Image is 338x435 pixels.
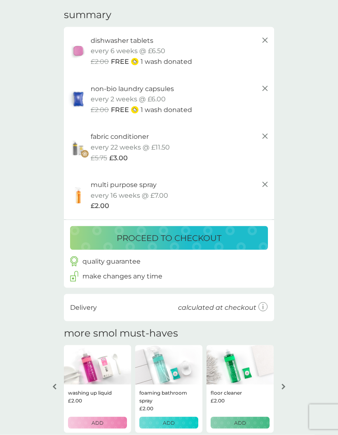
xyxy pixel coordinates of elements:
[91,35,153,46] p: dishwasher tablets
[211,397,225,405] span: £2.00
[64,9,111,21] h3: summary
[68,397,82,405] span: £2.00
[141,56,192,67] p: 1 wash donated
[91,142,170,153] p: every 22 weeks @ £11.50
[111,105,129,115] span: FREE
[82,256,141,267] p: quality guarantee
[91,56,109,67] span: £2.00
[139,417,198,429] button: ADD
[109,153,128,164] span: £3.00
[141,105,192,115] p: 1 wash donated
[91,190,168,201] p: every 16 weeks @ £7.00
[91,153,107,164] span: £5.75
[234,419,246,427] p: ADD
[68,389,112,397] p: washing up liquid
[92,419,103,427] p: ADD
[163,419,175,427] p: ADD
[139,405,153,412] span: £2.00
[211,417,270,429] button: ADD
[91,46,165,56] p: every 6 weeks @ £6.50
[139,389,198,405] p: foaming bathroom spray
[91,131,149,142] p: fabric conditioner
[111,56,129,67] span: FREE
[91,105,109,115] span: £2.00
[91,94,166,105] p: every 2 weeks @ £6.00
[91,180,157,190] p: multi purpose spray
[178,302,256,313] p: calculated at checkout
[211,389,242,397] p: floor cleaner
[70,302,97,313] p: Delivery
[68,417,127,429] button: ADD
[91,201,109,211] span: £2.00
[117,232,221,245] p: proceed to checkout
[70,226,268,250] button: proceed to checkout
[82,271,162,282] p: make changes any time
[64,327,178,339] h2: more smol must-haves
[91,84,174,94] p: non-bio laundry capsules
